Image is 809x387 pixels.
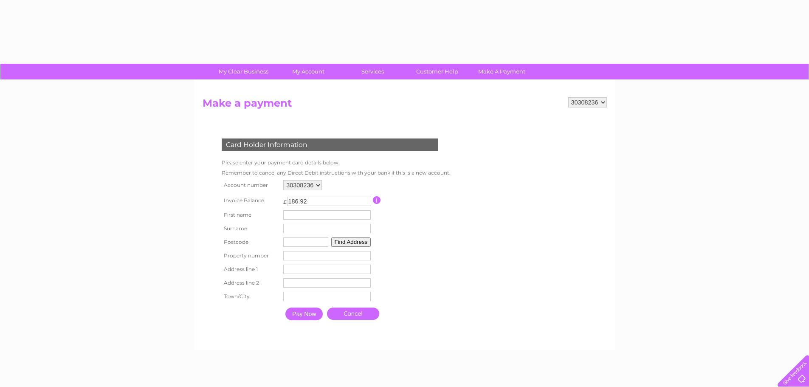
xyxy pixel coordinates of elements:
a: Make A Payment [467,64,537,79]
th: First name [220,208,282,222]
td: Remember to cancel any Direct Debit instructions with your bank if this is a new account. [220,168,453,178]
a: My Account [273,64,343,79]
a: My Clear Business [209,64,279,79]
button: Find Address [331,237,371,247]
input: Information [373,196,381,204]
th: Surname [220,222,282,235]
th: Postcode [220,235,282,249]
a: Customer Help [402,64,472,79]
th: Address line 2 [220,276,282,290]
td: £ [283,195,287,205]
th: Account number [220,178,282,192]
h2: Make a payment [203,97,607,113]
th: Invoice Balance [220,192,282,208]
th: Address line 1 [220,263,282,276]
th: Town/City [220,290,282,303]
th: Property number [220,249,282,263]
a: Services [338,64,408,79]
a: Cancel [327,308,379,320]
input: Pay Now [285,308,323,320]
div: Card Holder Information [222,138,438,151]
td: Please enter your payment card details below. [220,158,453,168]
